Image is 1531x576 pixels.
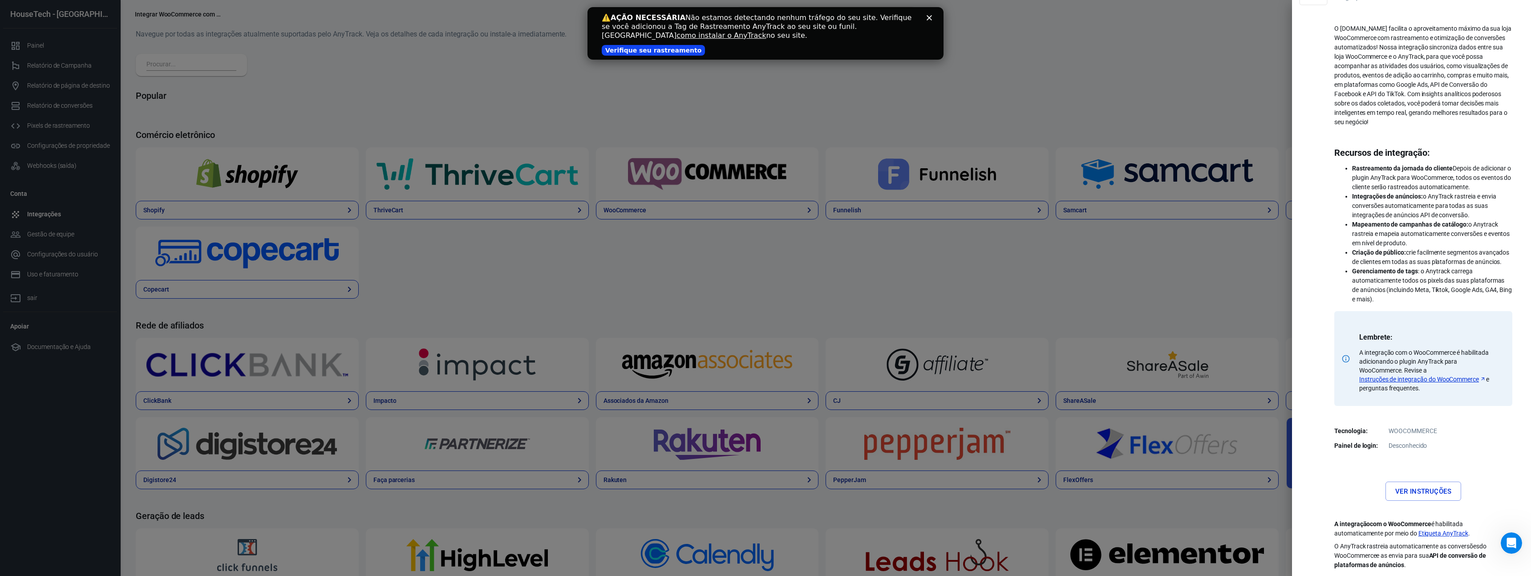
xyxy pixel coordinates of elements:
div: AnyTrack diz… [7,90,171,129]
font: o AnyTrack rastreia e envia conversões automaticamente para todas as suas integrações de anúncios... [1352,193,1496,219]
font: Agora mesmo [45,111,83,117]
font: O AnyTrack rastreia automaticamente as conversões [1334,543,1479,550]
button: Seletor de GIF [28,292,35,299]
font: Lembrete: [1359,333,1393,341]
div: Olá! Você está falando com o Agente de IA da AnyTrack. Estou bem treinado e pronto para ajudar vo... [7,35,146,89]
font: . [1404,561,1406,568]
font: Ver instruções [1395,487,1451,495]
font: AnyTrack [14,111,39,117]
font: API de conversão de plataformas de anúncios [1334,552,1486,568]
font: Rastreamento da jornada do cliente [1352,165,1453,172]
font: Desconhecido [1389,442,1427,449]
font: Qualquer trilha [43,4,97,11]
font: Mapeamento de campanhas de catálogo: [1352,221,1468,228]
font: crie facilmente segmentos avançados de clientes em todas as suas plataformas de anúncios. [1352,249,1509,265]
font: : o Anytrack carrega automaticamente todos os pixels das suas plataformas de anúncios (incluindo ... [1352,268,1512,303]
iframe: Banner de bate-papo ao vivo do Intercom [587,7,944,60]
font: Tecnologia: [1334,427,1367,434]
button: Seletor de emojis [14,292,21,299]
img: Imagem de perfil para AnyTrack [25,5,40,19]
font: A integração com o WooCommerce é habilitada adicionando o plugin AnyTrack para WooCommerce. Revise a [1359,349,1489,374]
font: Olá! Você está falando com o Agente de IA da AnyTrack. Estou bem treinado e pronto para ajudar vo... [14,41,135,82]
font: Painel de login: [1334,442,1378,449]
textarea: Faça uma pergunta… [8,273,170,288]
font: com o WooCommerce [1370,520,1431,527]
font: A integração [1334,520,1370,527]
button: volte [6,4,23,20]
font: e as envia para sua [1376,552,1429,559]
iframe: Chat ao vivo do Intercom [1501,532,1522,554]
font: A equipe também pode ajudar [43,12,131,19]
font: • [41,111,44,117]
font: O [DOMAIN_NAME] facilita o aproveitamento máximo da sua loja WooCommerce com rastreamento e otimi... [1334,25,1511,126]
div: Como posso ajudar?AnyTrack • Agora mesmo [7,90,85,110]
font: Criação de público: [1352,249,1406,256]
font: Gerenciamento de tags [1352,268,1418,275]
font: Como posso ajudar? [14,96,77,103]
font: Etiqueta AnyTrack [1418,530,1468,537]
div: Fechar [156,4,172,20]
div: AnyTrack diz… [7,35,171,90]
font: WOOCOMMERCE [1389,427,1437,434]
button: Lar [139,4,156,20]
font: Recursos de integração: [1334,147,1430,158]
button: Enviar uma mensagem… [153,288,167,302]
button: Carregar anexo [42,292,49,299]
font: . [1468,530,1470,537]
font: Instruções de integração do WooCommerce [1359,376,1479,383]
font: o Anytrack rastreia e mapeia automaticamente conversões e eventos em nível de produto. [1352,221,1510,247]
font: Depois de adicionar o plugin AnyTrack para WooCommerce, todos os eventos do cliente serão rastrea... [1352,165,1511,191]
font: Integrações de anúncios: [1352,193,1423,200]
